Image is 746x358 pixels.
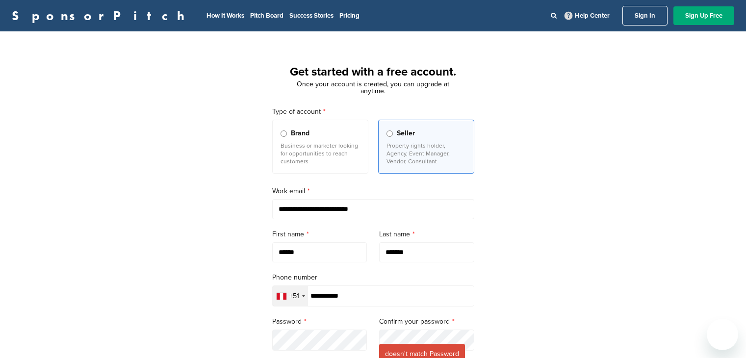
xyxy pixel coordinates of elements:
[386,142,466,165] p: Property rights holder, Agency, Event Manager, Vendor, Consultant
[260,63,486,81] h1: Get started with a free account.
[289,293,299,300] div: +51
[272,186,474,197] label: Work email
[281,142,360,165] p: Business or marketer looking for opportunities to reach customers
[272,106,474,117] label: Type of account
[707,319,738,350] iframe: Botón para iniciar la ventana de mensajería
[12,9,191,22] a: SponsorPitch
[289,12,334,20] a: Success Stories
[272,272,474,283] label: Phone number
[206,12,244,20] a: How It Works
[622,6,668,26] a: Sign In
[272,229,367,240] label: First name
[563,10,612,22] a: Help Center
[397,128,415,139] span: Seller
[281,130,287,137] input: Brand Business or marketer looking for opportunities to reach customers
[297,80,449,95] span: Once your account is created, you can upgrade at anytime.
[291,128,309,139] span: Brand
[673,6,734,25] a: Sign Up Free
[273,286,308,306] div: Selected country
[250,12,283,20] a: Pitch Board
[379,229,474,240] label: Last name
[339,12,360,20] a: Pricing
[379,316,474,327] label: Confirm your password
[272,316,367,327] label: Password
[386,130,393,137] input: Seller Property rights holder, Agency, Event Manager, Vendor, Consultant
